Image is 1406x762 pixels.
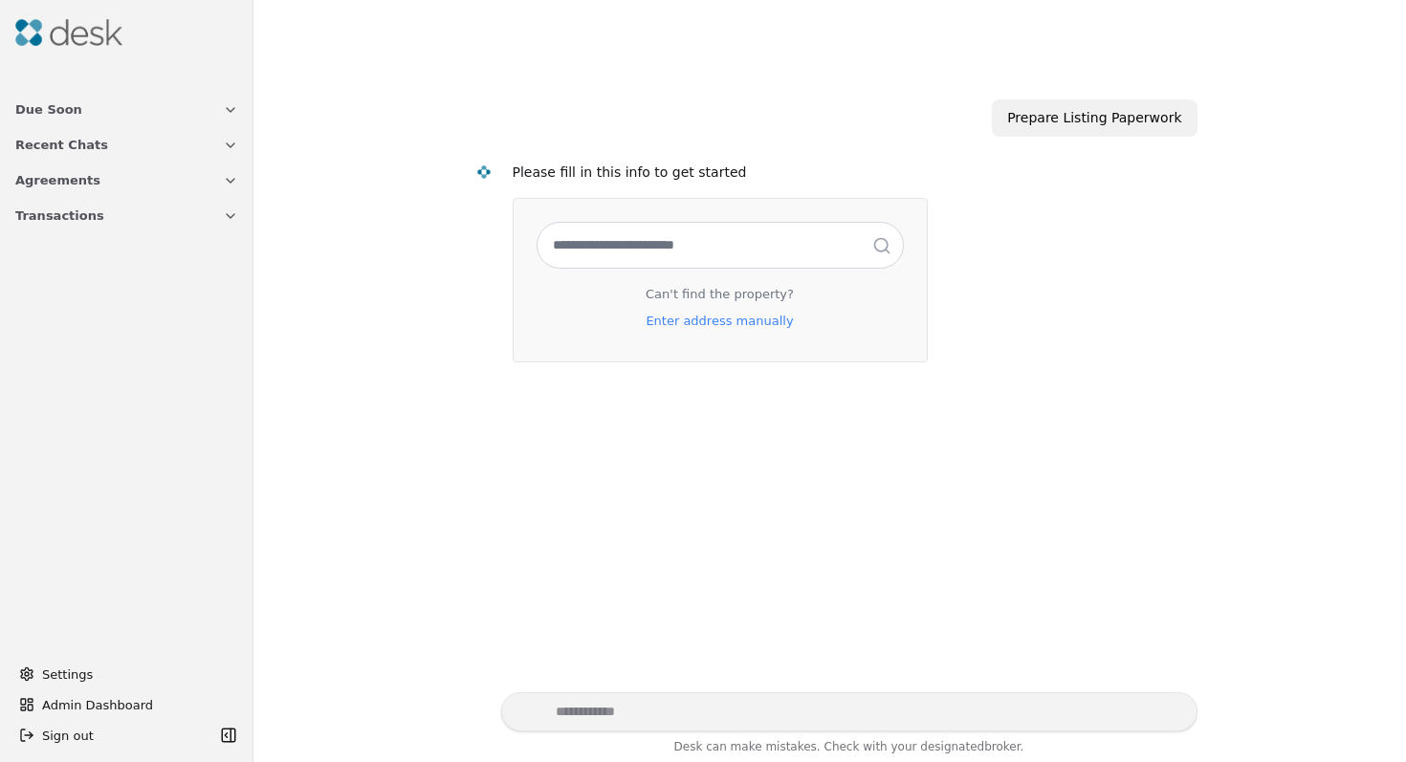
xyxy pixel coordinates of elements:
div: Desk can make mistakes. Check with your broker. [501,737,1197,762]
span: Settings [42,664,93,685]
p: Can't find the property? [646,284,794,304]
button: Sign out [11,720,215,751]
textarea: Write your prompt here [501,692,1197,731]
span: Recent Chats [15,135,108,155]
button: Admin Dashboard [11,689,242,720]
span: Agreements [15,170,100,190]
p: Enter address manually [630,304,808,338]
span: Due Soon [15,99,82,120]
span: Admin Dashboard [42,695,234,715]
button: Agreements [4,163,250,198]
img: Desk [475,163,492,180]
button: Recent Chats [4,127,250,163]
span: designated [920,740,984,753]
button: Due Soon [4,92,250,127]
button: Settings [11,659,242,689]
button: Transactions [4,198,250,233]
span: Transactions [15,206,104,226]
img: Desk [15,19,122,46]
div: Please fill in this info to get started [513,162,1182,184]
div: Prepare Listing Paperwork [992,99,1197,137]
span: Sign out [42,726,94,746]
